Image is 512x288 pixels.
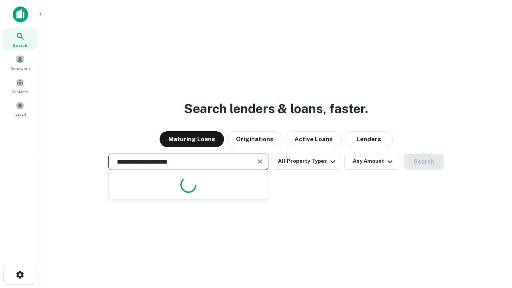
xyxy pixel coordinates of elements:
[227,131,282,147] button: Originations
[2,52,38,73] a: Borrowers
[286,131,342,147] button: Active Loans
[2,28,38,50] a: Search
[184,99,368,118] h3: Search lenders & loans, faster.
[472,224,512,262] iframe: Chat Widget
[345,131,393,147] button: Lenders
[2,98,38,120] a: Saved
[13,42,27,48] span: Search
[272,154,341,170] button: All Property Types
[13,6,28,22] img: capitalize-icon.png
[254,156,266,167] button: Clear
[2,75,38,96] a: Contacts
[14,112,26,118] span: Saved
[160,131,224,147] button: Maturing Loans
[12,88,28,95] span: Contacts
[10,65,30,72] span: Borrowers
[344,154,400,170] button: Any Amount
